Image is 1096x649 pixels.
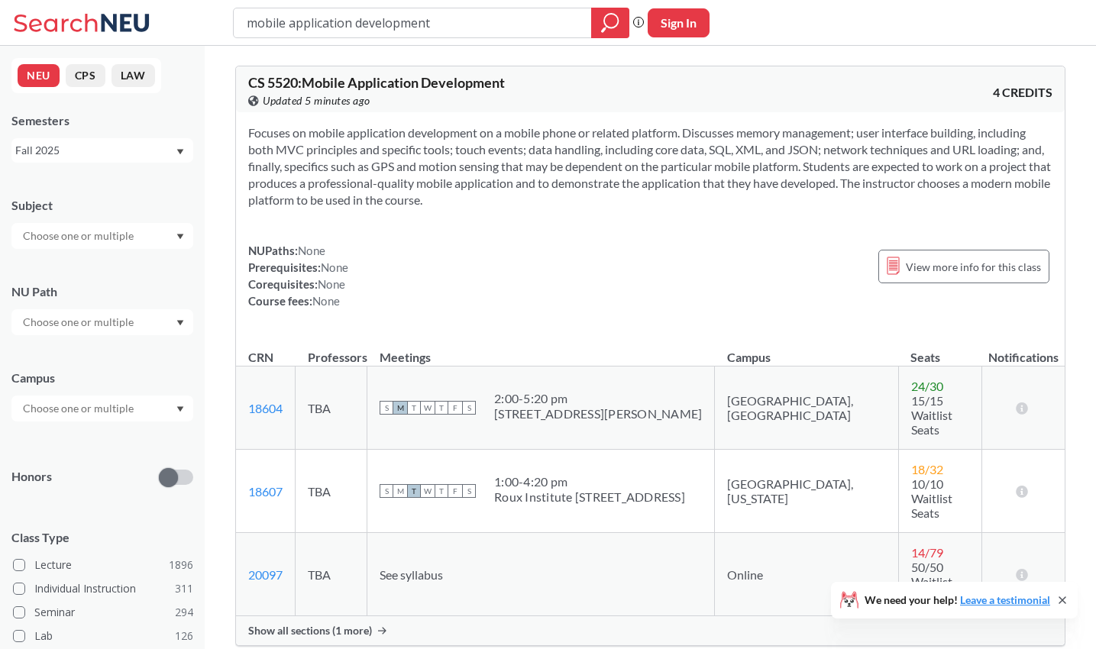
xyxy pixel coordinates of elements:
[462,401,476,415] span: S
[248,74,505,91] span: CS 5520 : Mobile Application Development
[13,602,193,622] label: Seminar
[175,604,193,621] span: 294
[648,8,710,37] button: Sign In
[15,227,144,245] input: Choose one or multiple
[421,484,435,498] span: W
[380,567,443,582] span: See syllabus
[18,64,60,87] button: NEU
[380,401,393,415] span: S
[112,64,155,87] button: LAW
[11,309,193,335] div: Dropdown arrow
[15,142,175,159] div: Fall 2025
[421,401,435,415] span: W
[494,406,702,421] div: [STREET_ADDRESS][PERSON_NAME]
[13,555,193,575] label: Lecture
[898,334,981,366] th: Seats
[318,277,345,291] span: None
[407,484,421,498] span: T
[911,379,943,393] span: 24 / 30
[435,401,448,415] span: T
[911,462,943,476] span: 18 / 32
[911,393,952,437] span: 15/15 Waitlist Seats
[236,616,1065,645] div: Show all sections (1 more)
[993,84,1052,101] span: 4 CREDITS
[66,64,105,87] button: CPS
[11,396,193,421] div: Dropdown arrow
[393,401,407,415] span: M
[248,242,348,309] div: NUPaths: Prerequisites: Corequisites: Course fees:
[865,595,1050,605] span: We need your help!
[248,484,283,499] a: 18607
[367,334,715,366] th: Meetings
[248,349,273,366] div: CRN
[298,244,325,257] span: None
[296,450,367,533] td: TBA
[407,401,421,415] span: T
[911,476,952,520] span: 10/10 Waitlist Seats
[911,560,952,603] span: 50/50 Waitlist Seats
[175,580,193,597] span: 311
[312,294,340,308] span: None
[13,579,193,599] label: Individual Instruction
[321,260,348,274] span: None
[591,8,629,38] div: magnifying glass
[494,474,685,489] div: 1:00 - 4:20 pm
[176,149,184,155] svg: Dropdown arrow
[11,529,193,546] span: Class Type
[15,399,144,418] input: Choose one or multiple
[601,12,619,34] svg: magnifying glass
[715,450,899,533] td: [GEOGRAPHIC_DATA], [US_STATE]
[11,112,193,129] div: Semesters
[263,92,370,109] span: Updated 5 minutes ago
[393,484,407,498] span: M
[715,334,899,366] th: Campus
[176,320,184,326] svg: Dropdown arrow
[982,334,1065,366] th: Notifications
[462,484,476,498] span: S
[15,313,144,331] input: Choose one or multiple
[248,624,372,638] span: Show all sections (1 more)
[911,545,943,560] span: 14 / 79
[715,366,899,450] td: [GEOGRAPHIC_DATA], [GEOGRAPHIC_DATA]
[176,406,184,412] svg: Dropdown arrow
[296,533,367,616] td: TBA
[448,401,462,415] span: F
[11,370,193,386] div: Campus
[448,484,462,498] span: F
[248,124,1052,208] section: Focuses on mobile application development on a mobile phone or related platform. Discusses memory...
[169,557,193,573] span: 1896
[296,366,367,450] td: TBA
[11,283,193,300] div: NU Path
[11,468,52,486] p: Honors
[435,484,448,498] span: T
[494,391,702,406] div: 2:00 - 5:20 pm
[11,138,193,163] div: Fall 2025Dropdown arrow
[715,533,899,616] td: Online
[245,10,580,36] input: Class, professor, course number, "phrase"
[175,628,193,644] span: 126
[296,334,367,366] th: Professors
[960,593,1050,606] a: Leave a testimonial
[11,197,193,214] div: Subject
[13,626,193,646] label: Lab
[906,257,1041,276] span: View more info for this class
[11,223,193,249] div: Dropdown arrow
[494,489,685,505] div: Roux Institute [STREET_ADDRESS]
[248,401,283,415] a: 18604
[248,567,283,582] a: 20097
[176,234,184,240] svg: Dropdown arrow
[380,484,393,498] span: S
